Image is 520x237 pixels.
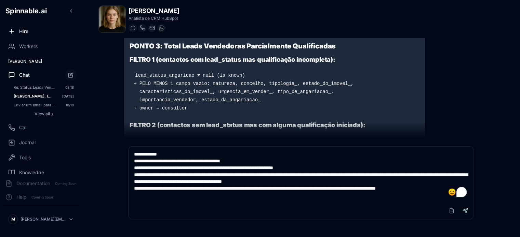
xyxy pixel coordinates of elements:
[19,139,36,146] span: Journal
[138,24,146,32] button: Start a call with Beatriz Laine
[21,217,66,222] p: [PERSON_NAME][EMAIL_ADDRESS][DOMAIN_NAME]
[62,94,74,99] span: [DATE]
[134,137,370,177] code: lead_status_angaricao = null (is unknown) + PELO MENOS 1 campo preenchido: natureza, concelho, ti...
[14,103,56,107] span: Enviar um email para matilde@matchrealestate.pt com o assunto "Piada do Dia | Real Estate 🏠" e um...
[129,6,179,16] h1: [PERSON_NAME]
[39,7,47,15] span: .ai
[65,85,74,90] span: 08:18
[19,72,30,78] span: Chat
[5,212,77,226] button: M[PERSON_NAME][EMAIL_ADDRESS][DOMAIN_NAME]
[3,56,79,67] div: [PERSON_NAME]
[130,42,336,50] strong: PONTO 3: Total Leads Vendedoras Parcialmente Qualificadas
[16,180,50,187] span: Documentation
[134,72,356,112] code: lead_status_angaricao ≠ null (is known) + PELO MENOS 1 campo vazio: natureza, concelho, tipologia...
[129,24,137,32] button: Start a chat with Beatriz Laine
[129,147,474,203] textarea: To enrich screen reader interactions, please activate Accessibility in Grammarly extension settings
[11,110,77,118] button: Show all conversations
[35,111,50,117] span: View all
[19,169,44,176] span: Knowledge
[14,94,53,99] span: ola beatriz, lembraste de ter pedido dia 09/10 para testares o cenario 1.A do documento cenario ...
[5,7,47,15] span: Spinnable
[99,6,125,32] img: Beatriz Laine
[159,25,164,31] img: WhatsApp
[19,154,31,161] span: Tools
[19,124,27,131] span: Call
[130,56,335,63] strong: FILTRO 1 (contactos com lead_status mas qualificação incompleta):
[148,24,156,32] button: Send email to beatriz.laine@getspinnable.ai
[130,121,365,129] strong: FILTRO 2 (contactos sem lead_status mas com alguma qualificação iniciada):
[65,69,77,81] button: Start new chat
[66,103,74,107] span: 10/10
[29,194,55,201] span: Coming Soon
[51,111,53,117] span: ›
[157,24,165,32] button: WhatsApp
[19,28,28,35] span: Hire
[14,85,56,90] span: Re: Status Leads Vendedores Equipa | Hubspot | Match Olá Beatriz, Obrigada! Vou agora confi...
[16,194,27,201] span: Help
[19,43,38,50] span: Workers
[11,217,15,222] span: M
[53,180,79,187] span: Coming Soon
[129,16,179,21] p: Analista de CRM HubSpot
